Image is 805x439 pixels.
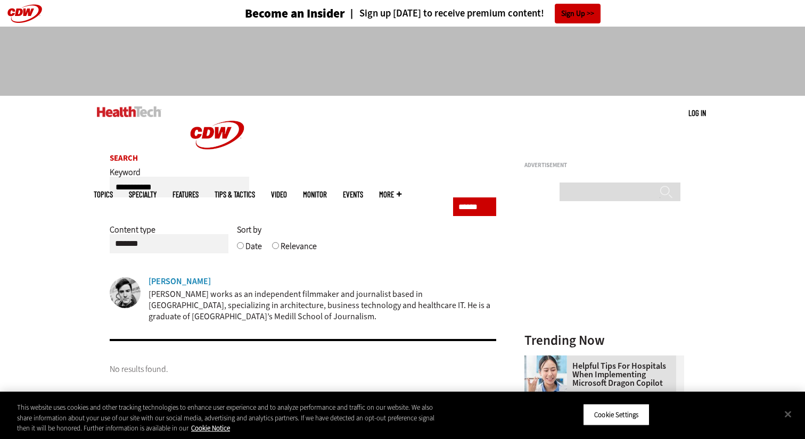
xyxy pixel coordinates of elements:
[271,190,287,198] a: Video
[524,334,684,347] h3: Trending Now
[110,224,155,243] label: Content type
[129,190,157,198] span: Specialty
[237,224,261,235] span: Sort by
[149,277,211,286] a: [PERSON_NAME]
[110,277,141,308] img: nathan eddy
[345,9,544,19] a: Sign up [DATE] to receive premium content!
[343,190,363,198] a: Events
[524,362,678,387] a: Helpful Tips for Hospitals When Implementing Microsoft Dragon Copilot
[524,355,567,398] img: Doctor using phone to dictate to tablet
[191,424,230,433] a: More information about your privacy
[97,106,161,117] img: Home
[205,7,345,20] a: Become an Insider
[245,7,345,20] h3: Become an Insider
[177,166,257,177] a: CDW
[524,172,684,305] iframe: advertisement
[172,190,199,198] a: Features
[776,402,800,426] button: Close
[177,96,257,175] img: Home
[215,190,255,198] a: Tips & Tactics
[17,402,443,434] div: This website uses cookies and other tracking technologies to enhance user experience and to analy...
[555,4,601,23] a: Sign Up
[583,403,650,426] button: Cookie Settings
[110,362,496,376] p: No results found.
[245,241,262,260] label: Date
[688,108,706,118] a: Log in
[94,190,113,198] span: Topics
[209,37,596,85] iframe: advertisement
[379,190,401,198] span: More
[688,107,706,119] div: User menu
[303,190,327,198] a: MonITor
[281,241,317,260] label: Relevance
[524,355,572,364] a: Doctor using phone to dictate to tablet
[149,288,496,322] p: [PERSON_NAME] works as an independent filmmaker and journalist based in [GEOGRAPHIC_DATA], specia...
